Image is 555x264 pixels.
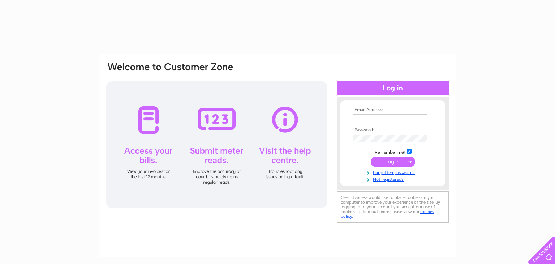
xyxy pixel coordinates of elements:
input: Submit [371,157,415,167]
td: Remember me? [351,148,435,155]
th: Password: [351,128,435,133]
div: Clear Business would like to place cookies on your computer to improve your experience of the sit... [337,191,449,223]
a: cookies policy [341,209,434,219]
a: Not registered? [353,175,435,182]
a: Forgotten password? [353,169,435,175]
th: Email Address: [351,107,435,112]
